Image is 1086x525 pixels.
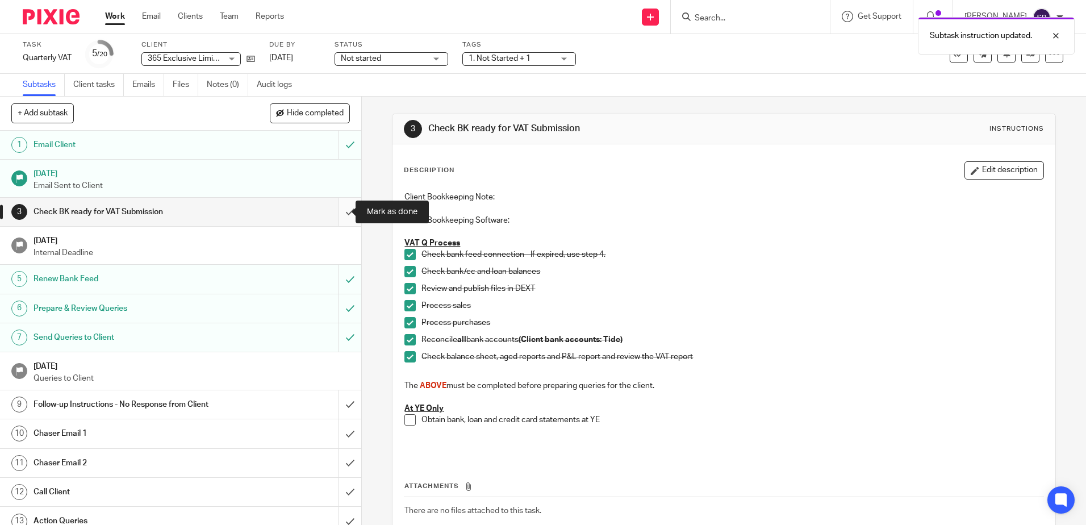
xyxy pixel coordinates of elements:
div: 10 [11,426,27,441]
u: At YE Only [404,405,444,413]
span: Not started [341,55,381,63]
p: Queries to Client [34,373,350,384]
u: VAT Q Process [404,239,460,247]
div: 11 [11,455,27,471]
span: ABOVE [420,382,446,390]
p: The must be completed before preparing queries for the client. [404,380,1043,391]
div: 9 [11,397,27,413]
div: 3 [404,120,422,138]
a: Work [105,11,125,22]
h1: [DATE] [34,358,350,372]
a: Team [220,11,239,22]
span: Attachments [404,483,459,489]
label: Status [335,40,448,49]
a: Clients [178,11,203,22]
span: 1. Not Started + 1 [469,55,531,63]
h1: Email Client [34,136,229,153]
span: [DATE] [269,54,293,62]
label: Task [23,40,72,49]
h1: Call Client [34,484,229,501]
span: Hide completed [287,109,344,118]
label: Client [141,40,255,49]
p: Reconcile bank accounts [421,334,1043,345]
strong: all [457,336,466,344]
h1: Follow-up Instructions - No Response from Client [34,396,229,413]
a: Subtasks [23,74,65,96]
label: Due by [269,40,320,49]
button: Hide completed [270,103,350,123]
p: Review and publish files in DEXT [421,283,1043,294]
button: + Add subtask [11,103,74,123]
span: There are no files attached to this task. [404,507,541,515]
div: 5 [92,47,107,60]
div: 1 [11,137,27,153]
div: 3 [11,204,27,220]
div: Quarterly VAT [23,52,72,64]
h1: Renew Bank Feed [34,270,229,287]
h1: Send Queries to Client [34,329,229,346]
a: Emails [132,74,164,96]
strong: (Client bank accounts: Tide) [519,336,623,344]
p: Process sales [421,300,1043,311]
div: 7 [11,330,27,345]
p: Check balance sheet, aged reports and P&L report and review the VAT report [421,351,1043,363]
a: Notes (0) [207,74,248,96]
small: /20 [97,51,107,57]
p: Obtain bank, loan and credit card statements at YE [421,414,1043,426]
div: 5 [11,271,27,287]
a: Audit logs [257,74,300,96]
p: Check bank/cc and loan balances [421,266,1043,277]
p: Client Bookkeeping Software: [404,215,1043,226]
img: Pixie [23,9,80,24]
h1: Check BK ready for VAT Submission [34,203,229,220]
a: Files [173,74,198,96]
a: Client tasks [73,74,124,96]
h1: [DATE] [34,232,350,247]
a: Email [142,11,161,22]
span: 365 Exclusive Limited [148,55,225,63]
p: Client Bookkeeping Note: [404,191,1043,203]
p: Process purchases [421,317,1043,328]
img: svg%3E [1033,8,1051,26]
div: 6 [11,301,27,316]
p: Internal Deadline [34,247,350,259]
h1: Check BK ready for VAT Submission [428,123,748,135]
div: Instructions [989,124,1044,134]
p: Subtask instruction updated. [930,30,1032,41]
h1: Chaser Email 2 [34,455,229,472]
button: Edit description [964,161,1044,180]
a: Reports [256,11,284,22]
p: Email Sent to Client [34,180,350,191]
p: Check bank feed connection - If expired, use step 4. [421,249,1043,260]
h1: Prepare & Review Queries [34,300,229,317]
label: Tags [462,40,576,49]
p: Description [404,166,454,175]
h1: Chaser Email 1 [34,425,229,442]
div: 12 [11,484,27,500]
h1: [DATE] [34,165,350,180]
